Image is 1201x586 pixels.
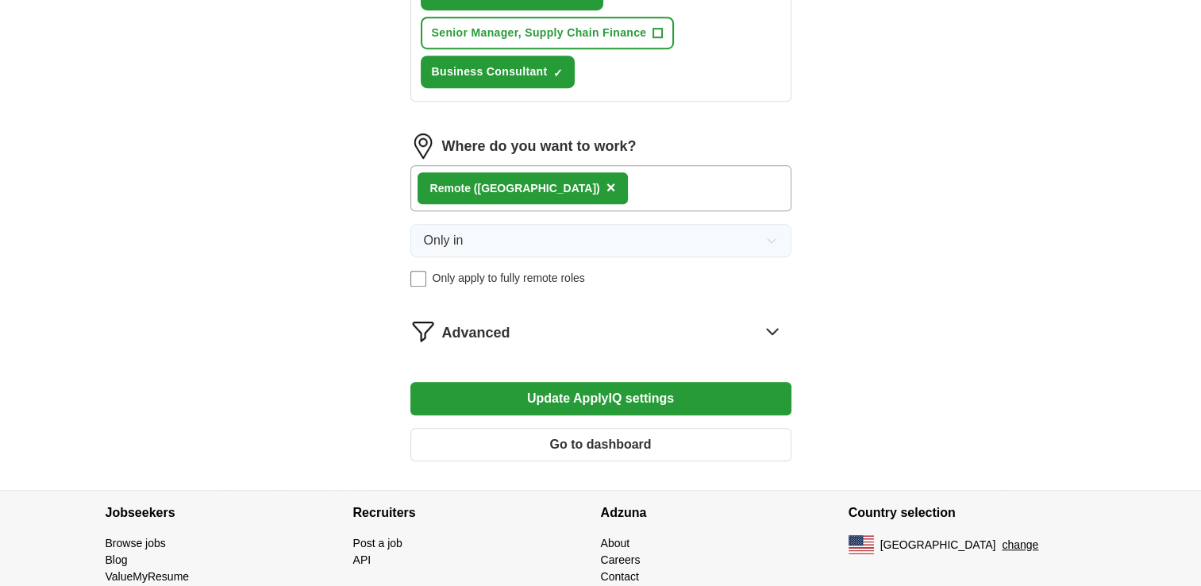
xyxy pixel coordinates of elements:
[601,570,639,583] a: Contact
[106,570,190,583] a: ValueMyResume
[442,136,637,157] label: Where do you want to work?
[430,180,600,197] div: Remote ([GEOGRAPHIC_DATA])
[421,56,575,88] button: Business Consultant✓
[606,179,616,196] span: ×
[106,537,166,549] a: Browse jobs
[606,176,616,200] button: ×
[410,224,791,257] button: Only in
[601,537,630,549] a: About
[849,491,1096,535] h4: Country selection
[601,553,641,566] a: Careers
[880,537,996,553] span: [GEOGRAPHIC_DATA]
[410,271,426,287] input: Only apply to fully remote roles
[421,17,675,49] button: Senior Manager, Supply Chain Finance
[424,231,464,250] span: Only in
[432,64,548,80] span: Business Consultant
[410,382,791,415] button: Update ApplyIQ settings
[1002,537,1038,553] button: change
[353,553,371,566] a: API
[442,322,510,344] span: Advanced
[106,553,128,566] a: Blog
[432,25,647,41] span: Senior Manager, Supply Chain Finance
[410,428,791,461] button: Go to dashboard
[553,67,563,79] span: ✓
[849,535,874,554] img: US flag
[410,133,436,159] img: location.png
[353,537,402,549] a: Post a job
[410,318,436,344] img: filter
[433,270,585,287] span: Only apply to fully remote roles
